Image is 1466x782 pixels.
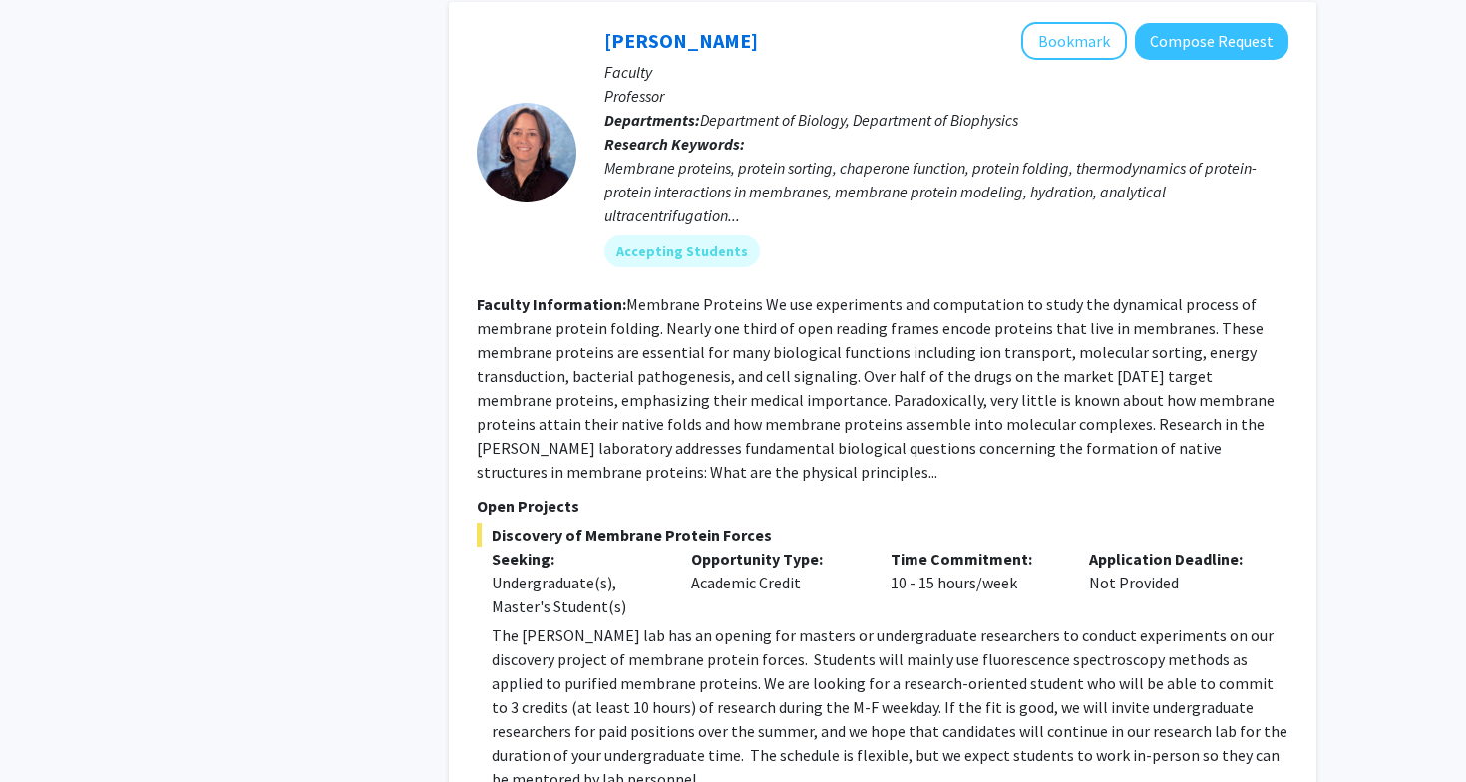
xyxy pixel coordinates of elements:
[492,547,661,571] p: Seeking:
[604,84,1288,108] p: Professor
[691,547,861,571] p: Opportunity Type:
[477,523,1288,547] span: Discovery of Membrane Protein Forces
[604,134,745,154] b: Research Keywords:
[604,235,760,267] mat-chip: Accepting Students
[1074,547,1274,618] div: Not Provided
[1021,22,1127,60] button: Add Karen Fleming to Bookmarks
[604,156,1288,227] div: Membrane proteins, protein sorting, chaperone function, protein folding, thermodynamics of protei...
[676,547,876,618] div: Academic Credit
[477,294,1275,482] fg-read-more: Membrane Proteins We use experiments and computation to study the dynamical process of membrane p...
[492,571,661,618] div: Undergraduate(s), Master's Student(s)
[15,692,85,767] iframe: Chat
[876,547,1075,618] div: 10 - 15 hours/week
[700,110,1018,130] span: Department of Biology, Department of Biophysics
[477,294,626,314] b: Faculty Information:
[891,547,1060,571] p: Time Commitment:
[604,110,700,130] b: Departments:
[604,60,1288,84] p: Faculty
[604,28,758,53] a: [PERSON_NAME]
[1135,23,1288,60] button: Compose Request to Karen Fleming
[1089,547,1259,571] p: Application Deadline:
[477,494,1288,518] p: Open Projects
